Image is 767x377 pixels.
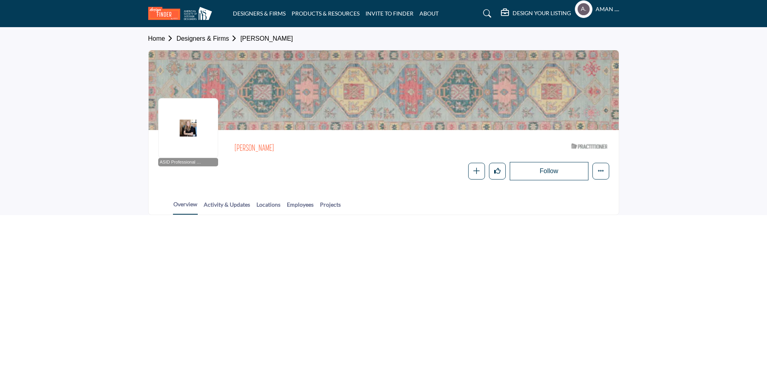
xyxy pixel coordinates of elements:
img: site Logo [148,7,216,20]
a: DESIGNERS & FIRMS [233,10,286,17]
h5: Aman .... [596,5,619,13]
a: Designers & Firms [177,35,240,42]
button: Show hide supplier dropdown [575,0,592,18]
a: Projects [320,200,341,214]
a: PRODUCTS & RESOURCES [292,10,360,17]
a: Overview [173,200,198,215]
h2: [PERSON_NAME] [234,144,454,154]
a: INVITE TO FINDER [366,10,413,17]
img: ASID Qualified Practitioners [571,142,607,151]
h5: DESIGN YOUR LISTING [513,10,571,17]
a: [PERSON_NAME] [240,35,293,42]
button: Like [489,163,506,180]
a: Activity & Updates [203,200,250,214]
a: Employees [286,200,314,214]
button: Follow [510,162,588,180]
a: Home [148,35,177,42]
span: ASID Professional Practitioner [160,159,204,166]
button: More details [592,163,609,180]
a: ABOUT [419,10,439,17]
a: Search [475,7,497,20]
div: DESIGN YOUR LISTING [501,9,571,18]
a: Locations [256,200,281,214]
